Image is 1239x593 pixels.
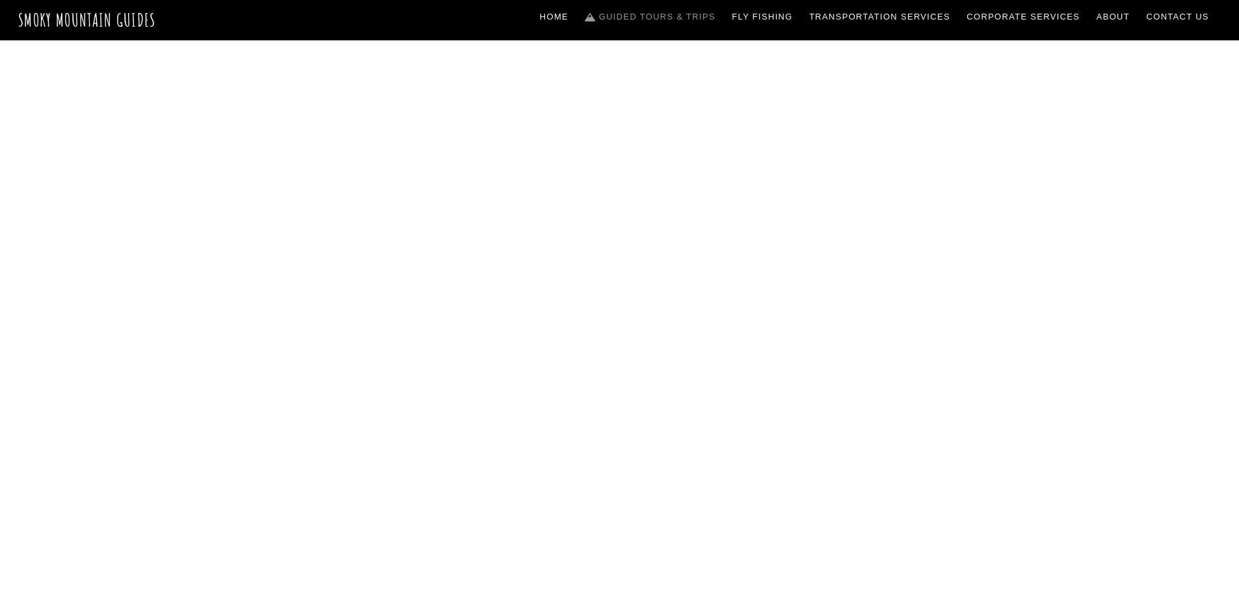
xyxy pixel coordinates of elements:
a: Corporate Services [962,3,1086,31]
a: Smoky Mountain Guides [18,9,156,31]
a: Guided Tours & Trips [580,3,721,31]
a: Transportation Services [804,3,955,31]
a: Contact Us [1141,3,1214,31]
a: Fly Fishing [727,3,798,31]
span: Guided Trips & Tours [457,236,782,288]
h1: The ONLY one-stop, full Service Guide Company for the Gatlinburg and [GEOGRAPHIC_DATA] side of th... [326,309,914,508]
a: About [1091,3,1135,31]
a: Home [535,3,574,31]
